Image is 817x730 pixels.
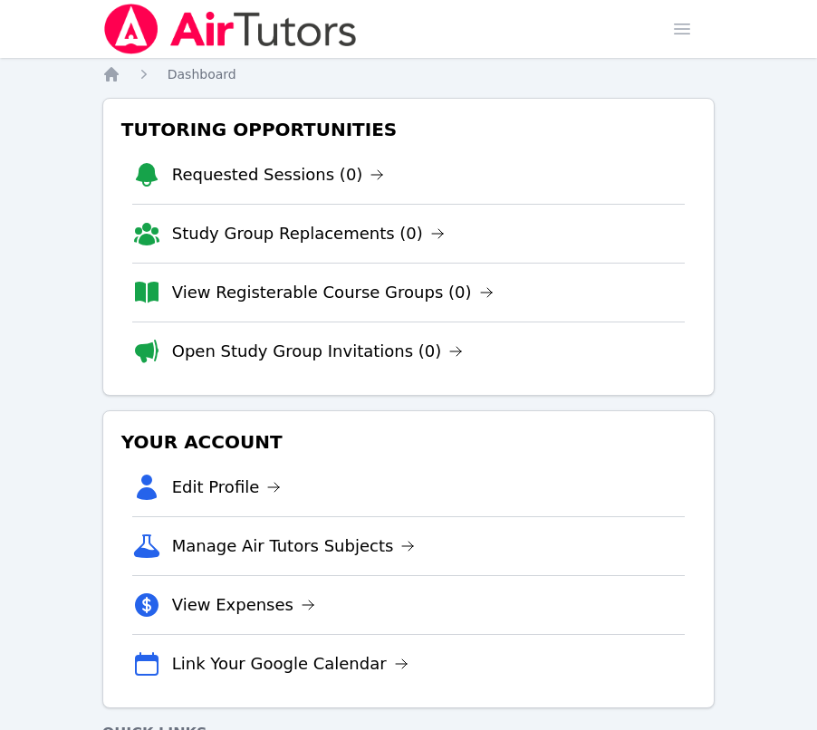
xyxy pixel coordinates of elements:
[102,65,716,83] nav: Breadcrumb
[172,221,445,246] a: Study Group Replacements (0)
[172,162,385,187] a: Requested Sessions (0)
[118,113,700,146] h3: Tutoring Opportunities
[172,592,315,618] a: View Expenses
[172,475,282,500] a: Edit Profile
[118,426,700,458] h3: Your Account
[172,280,494,305] a: View Registerable Course Groups (0)
[168,65,236,83] a: Dashboard
[172,533,416,559] a: Manage Air Tutors Subjects
[172,339,464,364] a: Open Study Group Invitations (0)
[172,651,408,677] a: Link Your Google Calendar
[102,4,359,54] img: Air Tutors
[168,67,236,82] span: Dashboard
